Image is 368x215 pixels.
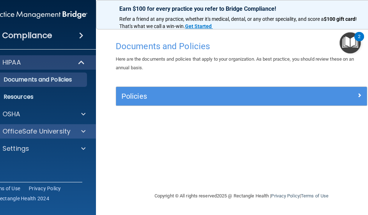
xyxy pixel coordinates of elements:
[340,32,361,53] button: Open Resource Center, 2 new notifications
[3,110,20,118] p: OSHA
[271,193,299,198] a: Privacy Policy
[358,37,360,46] div: 2
[3,127,70,136] p: OfficeSafe University
[185,23,212,29] strong: Get Started
[116,56,354,70] span: Here are the documents and policies that apply to your organization. As best practice, you should...
[3,144,29,153] p: Settings
[2,31,52,41] h4: Compliance
[121,92,299,100] h5: Policies
[3,58,21,67] p: HIPAA
[119,16,324,22] span: Refer a friend at any practice, whether it's medical, dental, or any other speciality, and score a
[119,5,364,12] p: Earn $100 for every practice you refer to Bridge Compliance!
[185,23,213,29] a: Get Started
[324,16,355,22] strong: $100 gift card
[119,16,358,29] span: ! That's what we call a win-win.
[301,193,328,198] a: Terms of Use
[29,185,61,192] a: Privacy Policy
[121,90,362,102] a: Policies
[116,42,367,51] h4: Documents and Policies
